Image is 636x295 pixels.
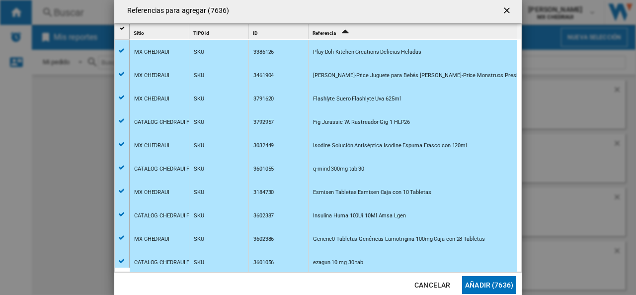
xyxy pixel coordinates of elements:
div: Flashlyte Suero Flashlyte Uva 625ml [313,88,401,110]
div: Play-Doh Kitchen Creations Delicias Heladas [313,41,421,64]
span: Sitio [134,30,144,36]
div: 3792957 [253,111,274,134]
div: 3184730 [253,181,274,204]
div: SKU [194,88,204,110]
div: CATALOG CHEDRAUI FEED [134,251,199,274]
div: SKU [194,158,204,181]
div: ID Sort None [251,24,308,39]
div: SKU [194,41,204,64]
div: 3601055 [253,158,274,181]
div: MX CHEDRAUI [134,41,169,64]
div: SKU [194,111,204,134]
div: SKU [194,181,204,204]
ng-md-icon: getI18NText('BUTTONS.CLOSE_DIALOG') [502,5,514,17]
button: getI18NText('BUTTONS.CLOSE_DIALOG') [498,1,518,21]
div: Isodine Solución Antiséptica Isodine Espuma Frasco con 120ml [313,134,467,157]
div: Esmisen Tabletas Esmisen Caja con 10 Tabletas [313,181,431,204]
div: CATALOG CHEDRAUI FEED [134,111,199,134]
div: 3791620 [253,88,274,110]
div: 3386126 [253,41,274,64]
button: Cancelar [410,276,454,294]
button: Añadir (7636) [462,276,516,294]
div: [PERSON_NAME]-Price Juguete para Bebés [PERSON_NAME]-Price Monstruos Presiona y Persigue [313,64,553,87]
div: Sort None [251,24,308,39]
span: ID [253,30,258,36]
div: 3602386 [253,228,274,251]
div: Sitio Sort None [132,24,189,39]
div: SKU [194,64,204,87]
h4: Referencias para agregar (7636) [122,6,229,16]
div: SKU [194,134,204,157]
div: MX CHEDRAUI [134,88,169,110]
div: MX CHEDRAUI [134,64,169,87]
div: Insulina Huma 100Ui 10Ml Amsa Lgen [313,204,406,227]
div: Sort None [191,24,248,39]
div: Referencia Sort Ascending [311,24,517,39]
div: TIPO id Sort None [191,24,248,39]
div: 3602387 [253,204,274,227]
div: 3461904 [253,64,274,87]
div: ezagun 10 mg 30 tab [313,251,363,274]
div: 3032449 [253,134,274,157]
div: 3601056 [253,251,274,274]
div: Generic0 Tabletas Genéricas Lamotrigina 100mg Caja con 28 Tabletas [313,228,484,251]
div: q-mind 300mg tab 30 [313,158,364,181]
div: MX CHEDRAUI [134,134,169,157]
div: Sort None [132,24,189,39]
span: TIPO id [193,30,209,36]
span: Sort Ascending [337,30,353,36]
div: MX CHEDRAUI [134,181,169,204]
div: SKU [194,228,204,251]
div: SKU [194,251,204,274]
div: CATALOG CHEDRAUI FEED [134,158,199,181]
div: Sort Ascending [311,24,517,39]
div: Fig Jurassic W. Rastreador Gig 1 HLP26 [313,111,410,134]
span: Referencia [313,30,336,36]
div: SKU [194,204,204,227]
div: MX CHEDRAUI [134,228,169,251]
div: CATALOG CHEDRAUI FEED [134,204,199,227]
